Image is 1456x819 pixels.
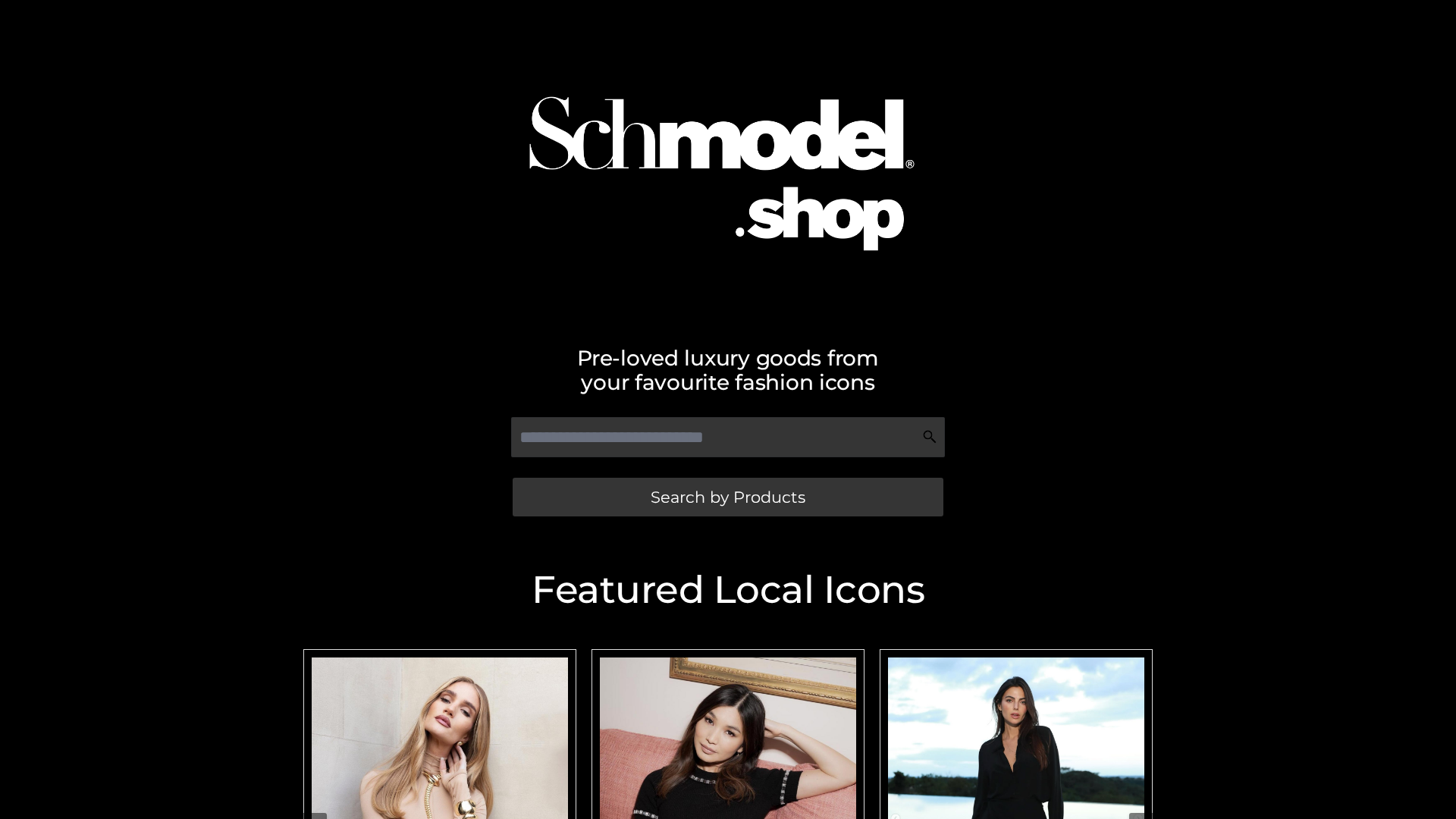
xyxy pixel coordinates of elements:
h2: Pre-loved luxury goods from your favourite fashion icons [296,346,1160,394]
span: Search by Products [651,489,805,505]
img: Search Icon [922,429,937,444]
h2: Featured Local Icons​ [296,571,1160,609]
a: Search by Products [513,478,943,516]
